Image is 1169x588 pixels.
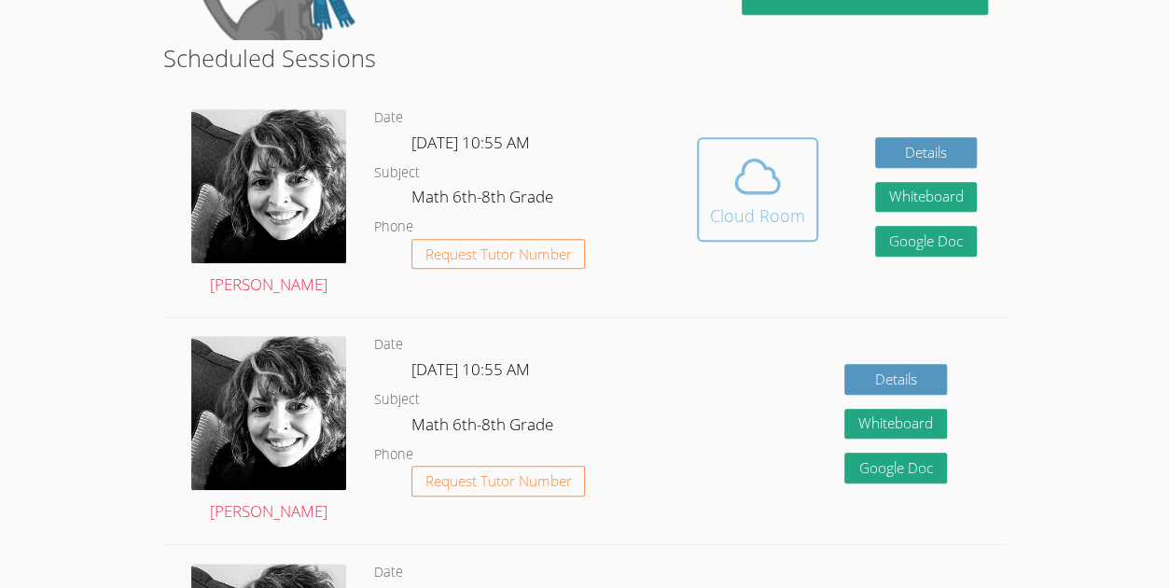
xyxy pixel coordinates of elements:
[411,412,557,443] dd: Math 6th-8th Grade
[191,336,346,489] img: avatar.png
[374,161,420,185] dt: Subject
[163,40,1005,76] h2: Scheduled Sessions
[191,336,346,525] a: [PERSON_NAME]
[411,239,586,270] button: Request Tutor Number
[875,137,978,168] a: Details
[411,132,530,153] span: [DATE] 10:55 AM
[374,388,420,412] dt: Subject
[374,561,403,584] dt: Date
[191,109,346,298] a: [PERSON_NAME]
[844,364,947,395] a: Details
[875,182,978,213] button: Whiteboard
[844,453,947,483] a: Google Doc
[191,109,346,262] img: avatar.png
[425,247,572,261] span: Request Tutor Number
[411,466,586,497] button: Request Tutor Number
[697,137,818,242] button: Cloud Room
[374,443,413,467] dt: Phone
[425,474,572,488] span: Request Tutor Number
[875,226,978,257] a: Google Doc
[411,358,530,380] span: [DATE] 10:55 AM
[374,216,413,239] dt: Phone
[411,184,557,216] dd: Math 6th-8th Grade
[710,203,805,229] div: Cloud Room
[844,409,947,440] button: Whiteboard
[374,106,403,130] dt: Date
[374,333,403,357] dt: Date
